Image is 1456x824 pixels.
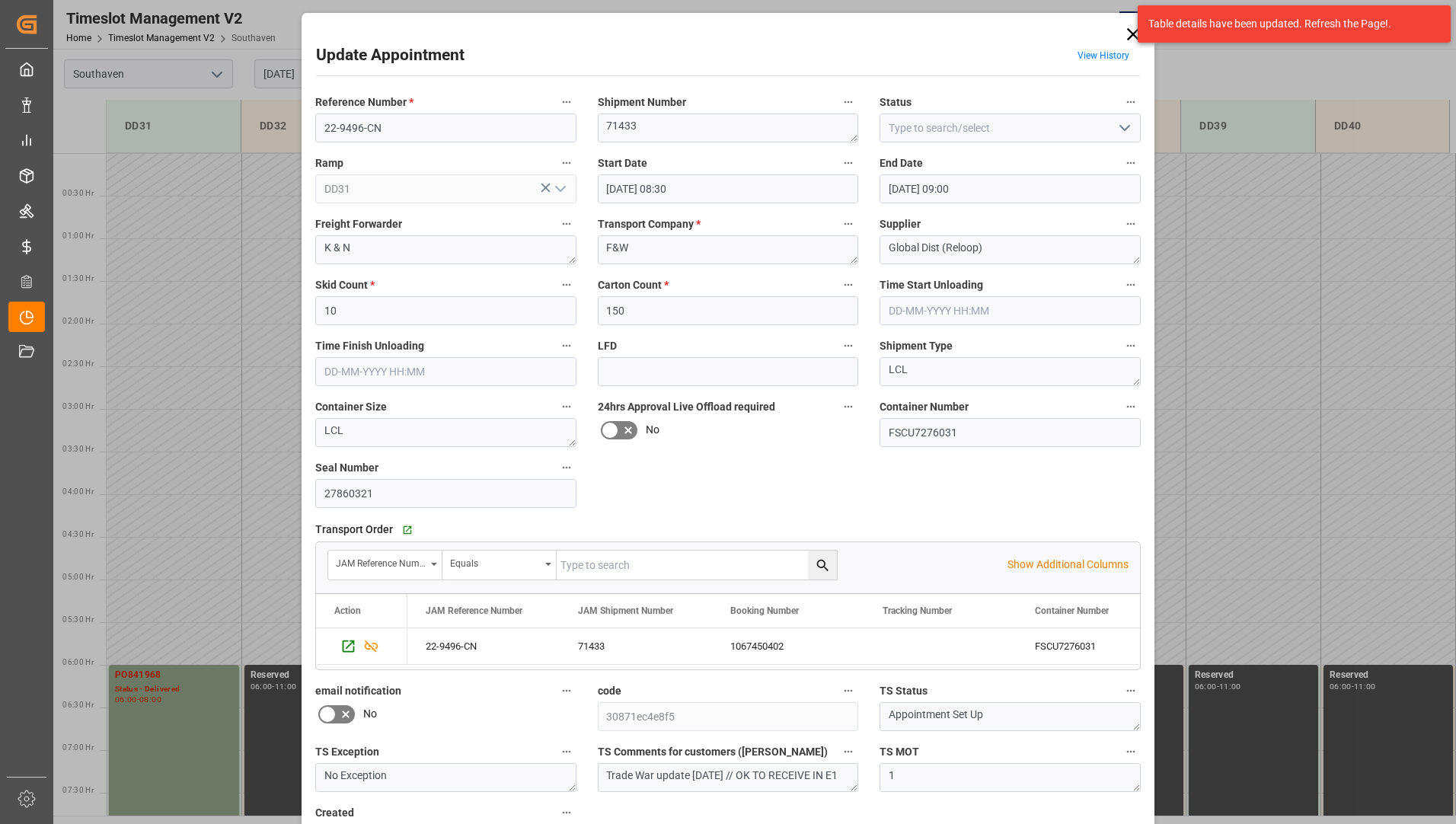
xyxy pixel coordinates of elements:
[315,94,413,110] span: Reference Number
[838,275,858,295] button: Carton Count *
[328,551,442,580] button: open menu
[712,628,864,664] div: 1067450402
[880,277,983,293] span: Time Start Unloading
[880,235,1141,264] textarea: Global Dist (Reloop)
[557,803,576,822] button: Created
[598,338,617,354] span: LFD
[880,702,1141,731] textarea: Appointment Set Up
[315,460,378,476] span: Seal Number
[598,683,621,699] span: code
[598,113,859,142] textarea: 71433
[557,742,576,762] button: TS Exception
[880,763,1141,792] textarea: 1
[880,338,953,354] span: Shipment Type
[1148,16,1429,32] div: Table details have been updated. Refresh the Page!.
[548,177,570,201] button: open menu
[557,551,837,580] input: Type to search
[880,683,928,699] span: TS Status
[880,744,919,760] span: TS MOT
[334,605,361,616] div: Action
[560,628,712,664] div: 71433
[557,214,576,234] button: Freight Forwarder
[880,113,1141,142] input: Type to search/select
[315,522,393,538] span: Transport Order
[315,155,343,171] span: Ramp
[598,277,669,293] span: Carton Count
[557,275,576,295] button: Skid Count *
[880,296,1141,325] input: DD-MM-YYYY HH:MM
[363,706,377,722] span: No
[557,153,576,173] button: Ramp
[880,216,921,232] span: Supplier
[646,422,659,438] span: No
[557,336,576,356] button: Time Finish Unloading
[838,92,858,112] button: Shipment Number
[598,155,647,171] span: Start Date
[442,551,557,580] button: open menu
[1121,92,1141,112] button: Status
[838,742,858,762] button: TS Comments for customers ([PERSON_NAME])
[407,628,560,664] div: 22-9496-CN
[838,153,858,173] button: Start Date
[315,399,387,415] span: Container Size
[598,94,686,110] span: Shipment Number
[578,605,673,616] span: JAM Shipment Number
[1078,50,1129,61] a: View History
[598,174,859,203] input: DD-MM-YYYY HH:MM
[598,235,859,264] textarea: F&W
[315,174,576,203] input: Type to search/select
[598,399,775,415] span: 24hrs Approval Live Offload required
[557,397,576,417] button: Container Size
[598,763,859,792] textarea: Trade War update [DATE] // OK TO RECEIVE IN E1
[557,681,576,701] button: email notification
[316,628,407,665] div: Press SPACE to select this row.
[838,336,858,356] button: LFD
[1017,628,1169,664] div: FSCU7276031
[808,551,837,580] button: search button
[1121,275,1141,295] button: Time Start Unloading
[315,744,379,760] span: TS Exception
[1121,681,1141,701] button: TS Status
[315,763,576,792] textarea: No Exception
[598,744,828,760] span: TS Comments for customers ([PERSON_NAME])
[316,43,465,68] h2: Update Appointment
[598,216,701,232] span: Transport Company
[730,605,799,616] span: Booking Number
[838,214,858,234] button: Transport Company *
[1121,153,1141,173] button: End Date
[315,277,375,293] span: Skid Count
[1121,397,1141,417] button: Container Number
[880,174,1141,203] input: DD-MM-YYYY HH:MM
[557,92,576,112] button: Reference Number *
[1121,336,1141,356] button: Shipment Type
[1035,605,1109,616] span: Container Number
[838,681,858,701] button: code
[315,357,576,386] input: DD-MM-YYYY HH:MM
[880,399,969,415] span: Container Number
[315,216,402,232] span: Freight Forwarder
[426,605,522,616] span: JAM Reference Number
[315,418,576,447] textarea: LCL
[883,605,952,616] span: Tracking Number
[1121,742,1141,762] button: TS MOT
[1121,214,1141,234] button: Supplier
[315,235,576,264] textarea: K & N
[315,805,354,821] span: Created
[880,357,1141,386] textarea: LCL
[1112,117,1135,140] button: open menu
[1007,557,1129,573] p: Show Additional Columns
[838,397,858,417] button: 24hrs Approval Live Offload required
[315,338,424,354] span: Time Finish Unloading
[336,553,426,570] div: JAM Reference Number
[315,683,401,699] span: email notification
[450,553,540,570] div: Equals
[557,458,576,477] button: Seal Number
[880,94,912,110] span: Status
[880,155,923,171] span: End Date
